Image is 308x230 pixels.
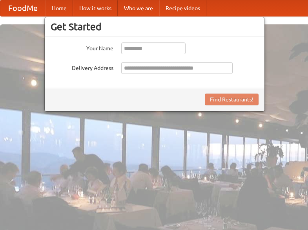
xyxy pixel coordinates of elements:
[0,0,46,16] a: FoodMe
[118,0,159,16] a: Who we are
[51,62,113,72] label: Delivery Address
[159,0,206,16] a: Recipe videos
[46,0,73,16] a: Home
[51,21,259,33] h3: Get Started
[205,94,259,105] button: Find Restaurants!
[51,42,113,52] label: Your Name
[73,0,118,16] a: How it works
